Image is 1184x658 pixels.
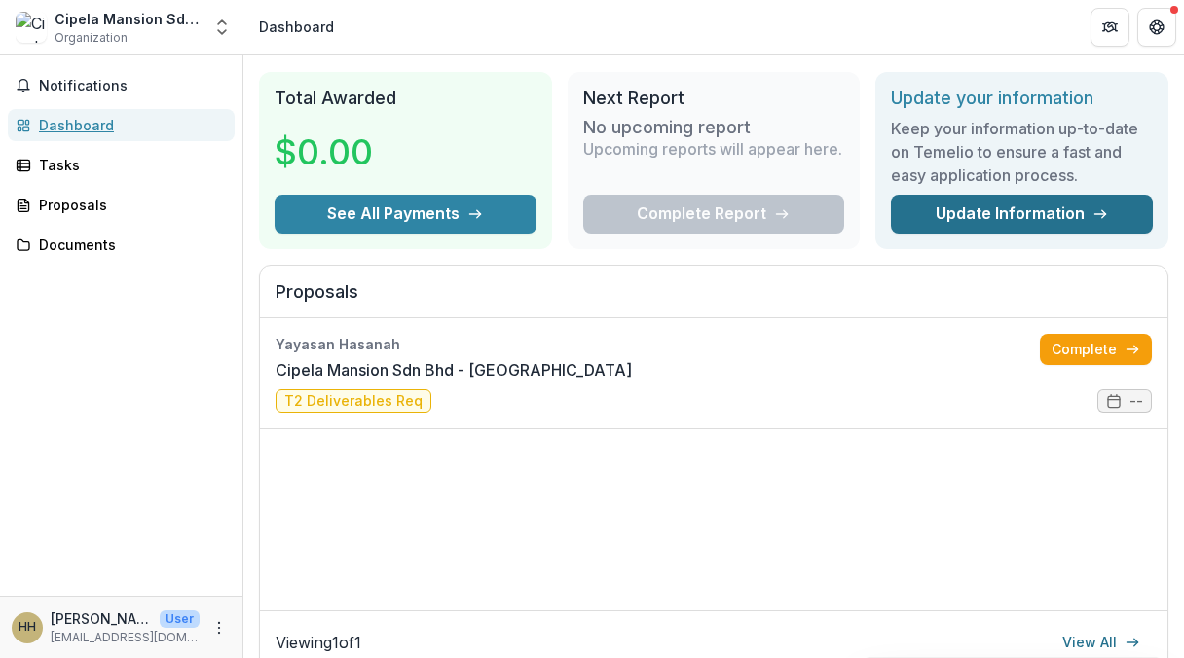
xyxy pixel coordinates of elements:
[891,195,1153,234] a: Update Information
[583,137,842,161] p: Upcoming reports will appear here.
[1091,8,1129,47] button: Partners
[276,281,1152,318] h2: Proposals
[1137,8,1176,47] button: Get Help
[39,155,219,175] div: Tasks
[1040,334,1152,365] a: Complete
[207,616,231,640] button: More
[891,88,1153,109] h2: Update your information
[18,621,36,634] div: Hidayah Hassan
[251,13,342,41] nav: breadcrumb
[276,358,632,382] a: Cipela Mansion Sdn Bhd - [GEOGRAPHIC_DATA]
[8,189,235,221] a: Proposals
[275,126,421,178] h3: $0.00
[39,115,219,135] div: Dashboard
[583,117,751,138] h3: No upcoming report
[276,631,361,654] p: Viewing 1 of 1
[55,9,201,29] div: Cipela Mansion Sdn Bhd
[55,29,128,47] span: Organization
[275,195,536,234] button: See All Payments
[8,70,235,101] button: Notifications
[39,235,219,255] div: Documents
[8,109,235,141] a: Dashboard
[208,8,236,47] button: Open entity switcher
[259,17,334,37] div: Dashboard
[160,610,200,628] p: User
[891,117,1153,187] h3: Keep your information up-to-date on Temelio to ensure a fast and easy application process.
[16,12,47,43] img: Cipela Mansion Sdn Bhd
[39,195,219,215] div: Proposals
[8,149,235,181] a: Tasks
[1051,627,1152,658] a: View All
[39,78,227,94] span: Notifications
[583,88,845,109] h2: Next Report
[275,88,536,109] h2: Total Awarded
[51,608,152,629] p: [PERSON_NAME]
[51,629,200,646] p: [EMAIL_ADDRESS][DOMAIN_NAME]
[8,229,235,261] a: Documents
